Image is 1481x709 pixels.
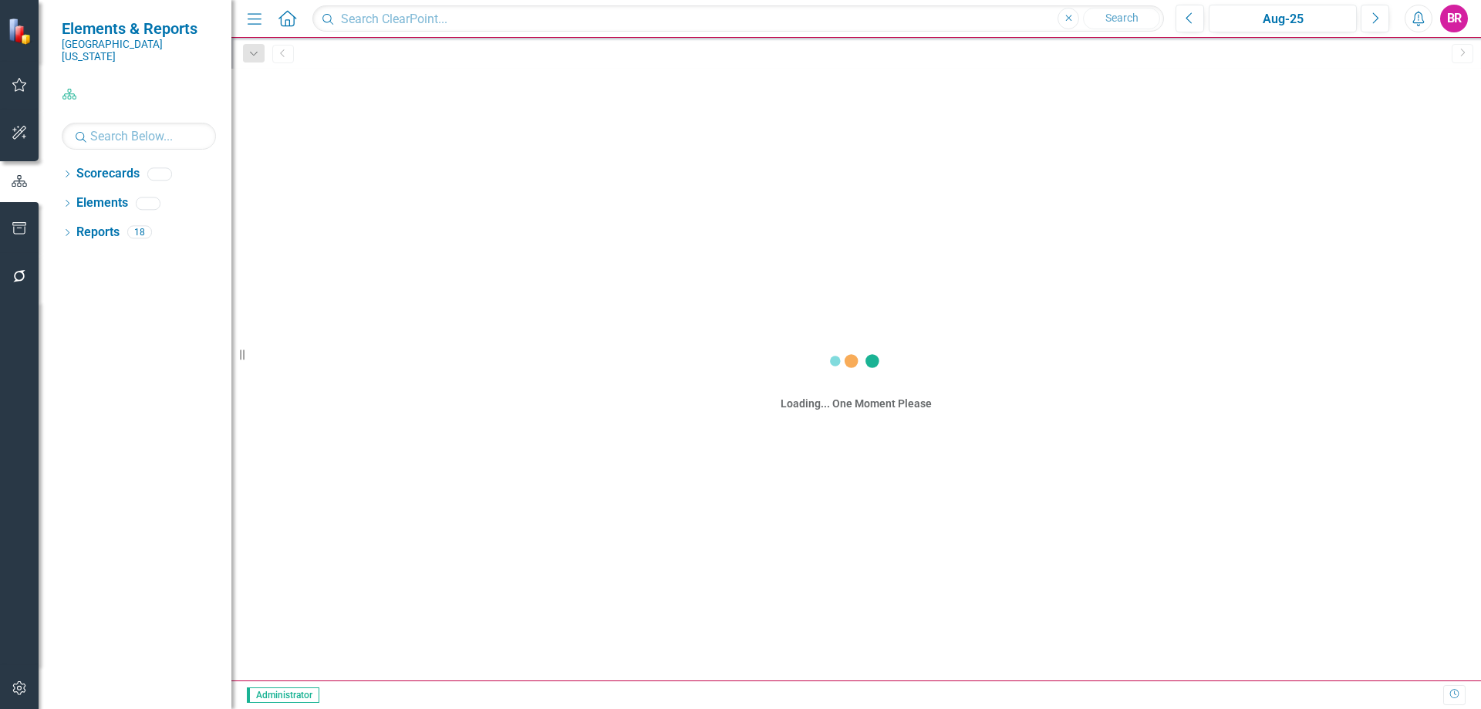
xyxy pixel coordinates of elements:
input: Search ClearPoint... [312,5,1164,32]
span: Elements & Reports [62,19,216,38]
div: 18 [127,226,152,239]
div: Loading... One Moment Please [781,396,932,411]
div: Aug-25 [1214,10,1351,29]
small: [GEOGRAPHIC_DATA][US_STATE] [62,38,216,63]
a: Scorecards [76,165,140,183]
button: BR [1440,5,1468,32]
img: ClearPoint Strategy [8,18,35,45]
a: Reports [76,224,120,241]
button: Search [1083,8,1160,29]
span: Search [1105,12,1139,24]
span: Administrator [247,687,319,703]
a: Elements [76,194,128,212]
input: Search Below... [62,123,216,150]
button: Aug-25 [1209,5,1357,32]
